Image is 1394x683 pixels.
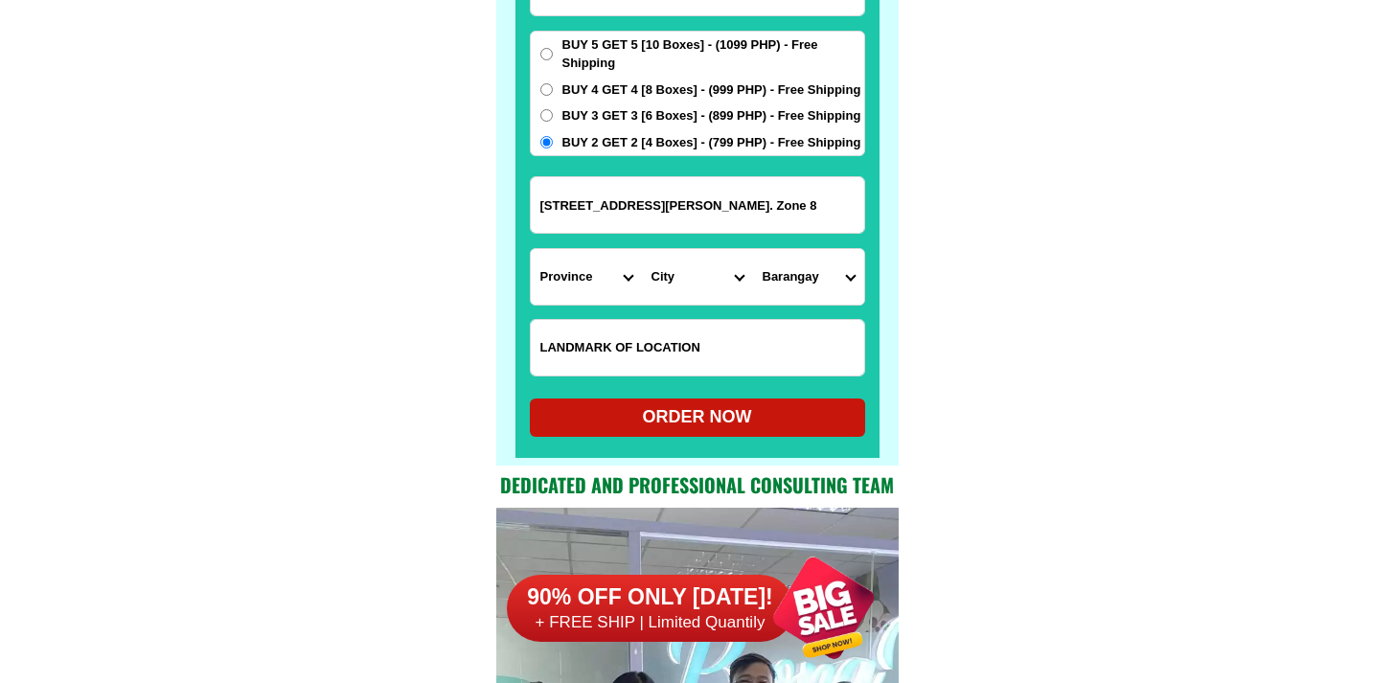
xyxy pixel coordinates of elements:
[531,320,864,376] input: Input LANDMARKOFLOCATION
[540,136,553,148] input: BUY 2 GET 2 [4 Boxes] - (799 PHP) - Free Shipping
[496,470,899,499] h2: Dedicated and professional consulting team
[562,106,861,125] span: BUY 3 GET 3 [6 Boxes] - (899 PHP) - Free Shipping
[562,80,861,100] span: BUY 4 GET 4 [8 Boxes] - (999 PHP) - Free Shipping
[562,35,864,73] span: BUY 5 GET 5 [10 Boxes] - (1099 PHP) - Free Shipping
[753,249,864,305] select: Select commune
[540,48,553,60] input: BUY 5 GET 5 [10 Boxes] - (1099 PHP) - Free Shipping
[540,109,553,122] input: BUY 3 GET 3 [6 Boxes] - (899 PHP) - Free Shipping
[540,83,553,96] input: BUY 4 GET 4 [8 Boxes] - (999 PHP) - Free Shipping
[530,404,865,430] div: ORDER NOW
[507,583,794,612] h6: 90% OFF ONLY [DATE]!
[531,249,642,305] select: Select province
[507,612,794,633] h6: + FREE SHIP | Limited Quantily
[642,249,753,305] select: Select district
[562,133,861,152] span: BUY 2 GET 2 [4 Boxes] - (799 PHP) - Free Shipping
[531,177,864,233] input: Input address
